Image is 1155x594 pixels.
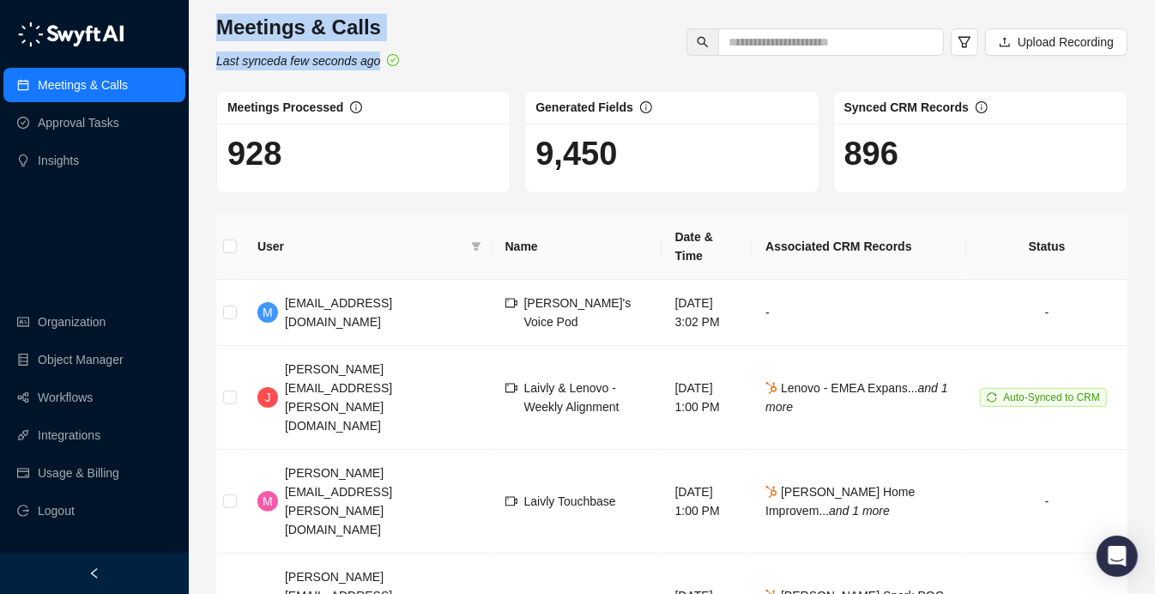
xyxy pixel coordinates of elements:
span: logout [17,505,29,517]
span: info-circle [976,101,988,113]
span: [PERSON_NAME]'s Voice Pod [524,296,632,329]
th: Status [966,214,1128,280]
div: Open Intercom Messenger [1097,536,1138,577]
span: Laivly Touchbase [524,494,616,508]
span: video-camera [505,382,517,394]
span: Lenovo - EMEA Expans... [765,381,947,414]
td: - [752,280,966,346]
span: Auto-Synced to CRM [1003,391,1100,403]
img: logo-05li4sbe.png [17,21,124,47]
span: [PERSON_NAME][EMAIL_ADDRESS][PERSON_NAME][DOMAIN_NAME] [285,466,392,536]
span: [PERSON_NAME][EMAIL_ADDRESS][PERSON_NAME][DOMAIN_NAME] [285,362,392,433]
span: Logout [38,494,75,528]
a: Meetings & Calls [38,68,128,102]
td: [DATE] 3:02 PM [662,280,753,346]
h1: 9,450 [535,134,807,173]
th: Name [492,214,662,280]
span: [PERSON_NAME] Home Improvem... [765,485,915,518]
span: search [697,36,709,48]
span: Laivly & Lenovo - Weekly Alignment [524,381,620,414]
th: Associated CRM Records [752,214,966,280]
a: Usage & Billing [38,456,119,490]
span: left [88,567,100,579]
span: M [263,303,273,322]
a: Integrations [38,418,100,452]
span: upload [999,36,1011,48]
span: filter [958,35,971,49]
i: Last synced a few seconds ago [216,54,380,68]
span: video-camera [505,495,517,507]
span: video-camera [505,297,517,309]
i: and 1 more [829,504,890,518]
span: filter [468,233,485,259]
a: Insights [38,143,79,178]
span: M [263,492,273,511]
td: - [966,450,1128,554]
td: - [966,280,1128,346]
span: User [257,237,464,256]
td: [DATE] 1:00 PM [662,450,753,554]
span: check-circle [387,54,399,66]
span: Upload Recording [1018,33,1114,52]
button: Upload Recording [985,28,1128,56]
span: Synced CRM Records [844,100,969,114]
span: J [265,388,271,407]
span: filter [471,241,481,252]
span: Meetings Processed [227,100,343,114]
span: info-circle [640,101,652,113]
a: Approval Tasks [38,106,119,140]
th: Date & Time [662,214,753,280]
a: Object Manager [38,342,124,377]
span: Generated Fields [535,100,633,114]
a: Workflows [38,380,93,415]
span: sync [987,392,997,403]
span: info-circle [350,101,362,113]
span: [EMAIL_ADDRESS][DOMAIN_NAME] [285,296,392,329]
h3: Meetings & Calls [216,14,399,41]
h1: 928 [227,134,499,173]
i: and 1 more [765,381,947,414]
td: [DATE] 1:00 PM [662,346,753,450]
h1: 896 [844,134,1116,173]
a: Organization [38,305,106,339]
